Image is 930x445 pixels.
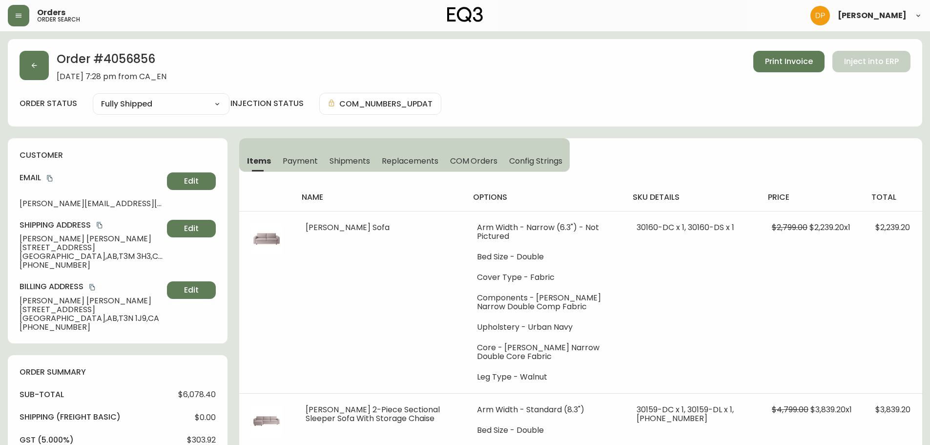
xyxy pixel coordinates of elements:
img: b0154ba12ae69382d64d2f3159806b19 [810,6,830,25]
span: [PHONE_NUMBER] [20,261,163,270]
h4: options [473,192,617,203]
span: [PERSON_NAME] 2-Piece Sectional Sleeper Sofa With Storage Chaise [306,404,440,424]
button: Edit [167,220,216,237]
span: Orders [37,9,65,17]
span: Edit [184,223,199,234]
img: a01fb6e8-7e39-4623-b688-c5e3ba3adb4d.jpg [251,223,282,254]
button: Edit [167,281,216,299]
button: Edit [167,172,216,190]
li: Upholstery - Urban Navy [477,323,613,332]
span: [GEOGRAPHIC_DATA] , AB , T3M 3H3 , CA [20,252,163,261]
span: [PERSON_NAME] [PERSON_NAME] [20,297,163,305]
span: Shipments [330,156,371,166]
span: Items [247,156,271,166]
li: Leg Type - Walnut [477,373,613,381]
span: Print Invoice [765,56,813,67]
span: [PERSON_NAME] Sofa [306,222,390,233]
h4: Billing Address [20,281,163,292]
button: Print Invoice [753,51,825,72]
h4: total [871,192,914,203]
span: [PERSON_NAME] [838,12,907,20]
span: Edit [184,176,199,187]
span: [STREET_ADDRESS] [20,305,163,314]
li: Bed Size - Double [477,426,613,435]
span: 30160-DC x 1, 30160-DS x 1 [637,222,734,233]
span: Replacements [382,156,438,166]
button: copy [45,173,55,183]
span: $2,239.20 x 1 [809,222,850,233]
span: $2,239.20 [875,222,910,233]
span: [GEOGRAPHIC_DATA] , AB , T3N 1J9 , CA [20,314,163,323]
h4: Email [20,172,163,183]
h5: order search [37,17,80,22]
button: copy [95,220,104,230]
img: 1609a691-be1a-450e-9c0b-e4f09c35b95d.jpg [251,405,282,437]
li: Arm Width - Narrow (6.3") - Not Pictured [477,223,613,241]
h4: sku details [633,192,752,203]
span: 30159-DC x 1, 30159-DL x 1, [PHONE_NUMBER] [637,404,734,424]
span: $4,799.00 [772,404,808,415]
span: $2,799.00 [772,222,807,233]
li: Bed Size - Double [477,253,613,261]
span: [DATE] 7:28 pm from CA_EN [57,72,166,81]
span: [PERSON_NAME] [PERSON_NAME] [20,234,163,243]
span: [STREET_ADDRESS] [20,243,163,252]
span: $3,839.20 [875,404,910,415]
img: logo [447,7,483,22]
li: Core - [PERSON_NAME] Narrow Double Core Fabric [477,343,613,361]
span: $6,078.40 [178,390,216,399]
button: copy [87,282,97,292]
span: [PHONE_NUMBER] [20,323,163,332]
span: $303.92 [187,436,216,445]
h4: customer [20,150,216,161]
span: [PERSON_NAME][EMAIL_ADDRESS][PERSON_NAME][DOMAIN_NAME] [20,199,163,208]
h4: price [768,192,856,203]
label: order status [20,98,77,109]
span: Config Strings [509,156,562,166]
h4: Shipping Address [20,220,163,231]
li: Cover Type - Fabric [477,273,613,282]
h4: sub-total [20,389,64,400]
span: COM Orders [450,156,498,166]
span: Edit [184,285,199,296]
h4: name [302,192,457,203]
h2: Order # 4056856 [57,51,166,72]
h4: injection status [230,98,304,109]
span: $0.00 [195,413,216,422]
span: Payment [283,156,318,166]
h4: order summary [20,367,216,378]
li: Components - [PERSON_NAME] Narrow Double Comp Fabric [477,294,613,311]
li: Arm Width - Standard (8.3") [477,405,613,414]
span: $3,839.20 x 1 [810,404,852,415]
h4: Shipping ( Freight Basic ) [20,412,121,423]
